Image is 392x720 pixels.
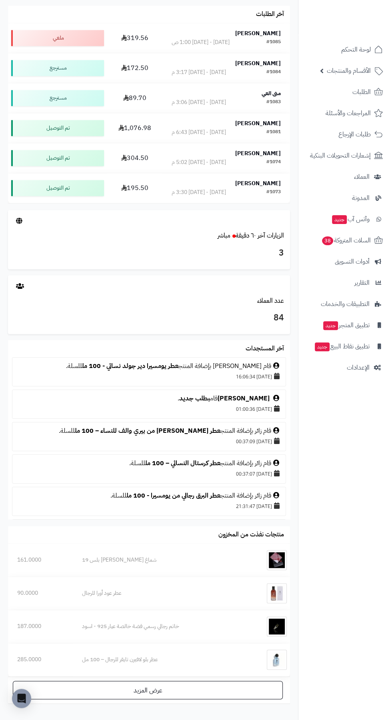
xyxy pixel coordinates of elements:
[14,246,284,260] h3: 3
[16,468,282,479] div: [DATE] 00:37:07
[303,188,387,208] a: المدونة
[16,403,282,414] div: [DATE] 01:00:36
[326,108,371,119] span: المراجعات والأسئلة
[303,252,387,271] a: أدوات التسويق
[172,158,226,166] div: [DATE] - [DATE] 5:02 م
[11,60,104,76] div: مسترجع
[354,277,370,288] span: التقارير
[352,86,371,98] span: الطلبات
[303,146,387,165] a: إشعارات التحويلات البنكية
[172,68,226,76] div: [DATE] - [DATE] 3:17 م
[16,394,282,403] div: قام .
[17,589,64,597] div: 90.0000
[321,298,370,310] span: التطبيقات والخدمات
[303,358,387,377] a: الإعدادات
[266,128,281,136] div: #1081
[145,458,220,468] a: عطر كرستال النسائي – 100 مل
[179,394,210,403] a: بطلب جديد
[107,143,162,173] td: 304.50
[172,98,226,106] div: [DATE] - [DATE] 3:06 م
[172,188,226,196] div: [DATE] - [DATE] 3:30 م
[354,171,370,182] span: العملاء
[322,320,370,331] span: تطبيق المتجر
[218,394,270,403] a: [PERSON_NAME]
[303,167,387,186] a: العملاء
[266,188,281,196] div: #1073
[82,656,240,664] div: عطر بلو لافيرن تايقر للرجال – 100 مل
[303,125,387,144] a: طلبات الإرجاع
[262,89,281,98] strong: منى العي
[331,214,370,225] span: وآتس آب
[17,556,64,564] div: 161.0000
[16,491,282,500] div: قام زائر بإضافة المنتج للسلة.
[303,210,387,229] a: وآتس آبجديد
[107,53,162,83] td: 172.50
[218,531,284,538] h3: منتجات نفذت من المخزون
[323,321,338,330] span: جديد
[11,120,104,136] div: تم التوصيل
[16,362,282,371] div: قام [PERSON_NAME] بإضافة المنتج للسلة.
[267,650,287,670] img: عطر بلو لافيرن تايقر للرجال – 100 مل
[107,173,162,203] td: 195.50
[303,231,387,250] a: السلات المتروكة38
[11,30,104,46] div: ملغي
[14,311,284,325] h3: 84
[327,65,371,76] span: الأقسام والمنتجات
[235,119,281,128] strong: [PERSON_NAME]
[172,38,230,46] div: [DATE] - [DATE] 1:00 ص
[12,689,31,708] div: Open Intercom Messenger
[107,83,162,113] td: 89.70
[235,29,281,38] strong: [PERSON_NAME]
[303,104,387,123] a: المراجعات والأسئلة
[16,426,282,436] div: قام زائر بإضافة المنتج للسلة.
[310,150,371,161] span: إشعارات التحويلات البنكية
[11,150,104,166] div: تم التوصيل
[267,550,287,570] img: شماغ البسام بلس 19
[107,113,162,143] td: 1,076.98
[315,342,330,351] span: جديد
[352,192,370,204] span: المدونة
[82,361,178,371] a: عطر يومسيرا دير جولد نسائي - 100 مل
[16,500,282,512] div: [DATE] 21:31:47
[303,82,387,102] a: الطلبات
[11,180,104,196] div: تم التوصيل
[218,231,284,240] a: الزيارات آخر ٦٠ دقيقةمباشر
[13,681,283,699] a: عرض المزيد
[16,436,282,447] div: [DATE] 00:37:09
[267,583,287,603] img: عطر عود أورا للرجال
[266,38,281,46] div: #1085
[321,235,371,246] span: السلات المتروكة
[82,589,240,597] div: عطر عود أورا للرجال
[303,273,387,292] a: التقارير
[16,371,282,382] div: [DATE] 16:06:34
[172,128,226,136] div: [DATE] - [DATE] 6:43 م
[322,236,333,245] span: 38
[11,90,104,106] div: مسترجع
[17,622,64,630] div: 187.0000
[126,491,220,500] a: عطر البرق رجالي من يومسيرا - 100 مل
[303,316,387,335] a: تطبيق المتجرجديد
[303,294,387,314] a: التطبيقات والخدمات
[341,44,371,55] span: لوحة التحكم
[314,341,370,352] span: تطبيق نقاط البيع
[266,158,281,166] div: #1074
[235,59,281,68] strong: [PERSON_NAME]
[257,296,284,306] a: عدد العملاء
[303,337,387,356] a: تطبيق نقاط البيعجديد
[256,11,284,18] h3: آخر الطلبات
[347,362,370,373] span: الإعدادات
[332,215,347,224] span: جديد
[266,98,281,106] div: #1083
[335,256,370,267] span: أدوات التسويق
[75,426,220,436] a: عطر [PERSON_NAME] من بيري والف للنساء – 100 مل
[338,20,384,36] img: logo-2.png
[235,179,281,188] strong: [PERSON_NAME]
[82,556,240,564] div: شماغ [PERSON_NAME] بلس 19
[235,149,281,158] strong: [PERSON_NAME]
[17,656,64,664] div: 285.0000
[16,459,282,468] div: قام زائر بإضافة المنتج للسلة.
[303,40,387,59] a: لوحة التحكم
[218,231,230,240] small: مباشر
[266,68,281,76] div: #1084
[338,129,371,140] span: طلبات الإرجاع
